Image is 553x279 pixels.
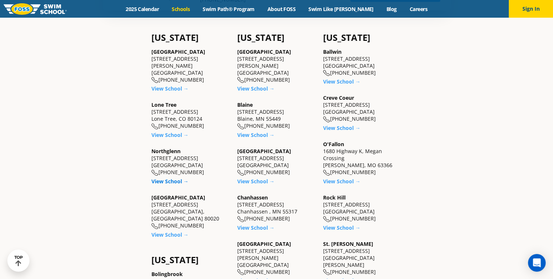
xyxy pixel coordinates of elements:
[237,170,244,176] img: location-phone-o-icon.svg
[237,32,316,43] h4: [US_STATE]
[151,194,230,229] div: [STREET_ADDRESS] [GEOGRAPHIC_DATA], [GEOGRAPHIC_DATA] 80020 [PHONE_NUMBER]
[261,6,302,13] a: About FOSS
[323,116,330,123] img: location-phone-o-icon.svg
[323,178,360,185] a: View School →
[237,178,274,185] a: View School →
[237,123,244,130] img: location-phone-o-icon.svg
[237,216,244,222] img: location-phone-o-icon.svg
[528,254,546,272] div: Open Intercom Messenger
[403,6,434,13] a: Careers
[237,148,291,155] a: [GEOGRAPHIC_DATA]
[151,255,230,265] h4: [US_STATE]
[151,178,189,185] a: View School →
[380,6,403,13] a: Blog
[323,141,344,148] a: O'Fallon
[151,48,205,55] a: [GEOGRAPHIC_DATA]
[151,148,230,176] div: [STREET_ADDRESS] [GEOGRAPHIC_DATA] [PHONE_NUMBER]
[323,32,402,43] h4: [US_STATE]
[237,148,316,176] div: [STREET_ADDRESS] [GEOGRAPHIC_DATA] [PHONE_NUMBER]
[237,85,274,92] a: View School →
[237,194,316,222] div: [STREET_ADDRESS] Chanhassen , MN 55317 [PHONE_NUMBER]
[151,77,158,83] img: location-phone-o-icon.svg
[237,224,274,231] a: View School →
[151,123,158,130] img: location-phone-o-icon.svg
[237,48,291,55] a: [GEOGRAPHIC_DATA]
[151,131,189,138] a: View School →
[237,101,253,108] a: Blaine
[4,3,67,15] img: FOSS Swim School Logo
[165,6,196,13] a: Schools
[14,255,23,266] div: TOP
[323,194,346,201] a: Rock Hill
[323,240,373,247] a: St. [PERSON_NAME]
[237,240,316,276] div: [STREET_ADDRESS][PERSON_NAME] [GEOGRAPHIC_DATA] [PHONE_NUMBER]
[323,170,330,176] img: location-phone-o-icon.svg
[323,194,402,222] div: [STREET_ADDRESS] [GEOGRAPHIC_DATA] [PHONE_NUMBER]
[323,94,402,123] div: [STREET_ADDRESS] [GEOGRAPHIC_DATA] [PHONE_NUMBER]
[237,240,291,247] a: [GEOGRAPHIC_DATA]
[196,6,261,13] a: Swim Path® Program
[302,6,380,13] a: Swim Like [PERSON_NAME]
[237,269,244,275] img: location-phone-o-icon.svg
[323,240,402,276] div: [STREET_ADDRESS] [GEOGRAPHIC_DATA][PERSON_NAME] [PHONE_NUMBER]
[151,231,189,238] a: View School →
[119,6,165,13] a: 2025 Calendar
[323,48,342,55] a: Ballwin
[323,216,330,222] img: location-phone-o-icon.svg
[237,101,316,130] div: [STREET_ADDRESS] Blaine, MN 55449 [PHONE_NUMBER]
[151,32,230,43] h4: [US_STATE]
[323,48,402,77] div: [STREET_ADDRESS] [GEOGRAPHIC_DATA] [PHONE_NUMBER]
[237,48,316,84] div: [STREET_ADDRESS][PERSON_NAME] [GEOGRAPHIC_DATA] [PHONE_NUMBER]
[237,131,274,138] a: View School →
[151,170,158,176] img: location-phone-o-icon.svg
[151,148,181,155] a: Northglenn
[323,224,360,231] a: View School →
[237,77,244,83] img: location-phone-o-icon.svg
[237,194,268,201] a: Chanhassen
[323,124,360,131] a: View School →
[151,223,158,229] img: location-phone-o-icon.svg
[323,141,402,176] div: 1680 Highway K, Megan Crossing [PERSON_NAME], MO 63366 [PHONE_NUMBER]
[151,101,176,108] a: Lone Tree
[151,101,230,130] div: [STREET_ADDRESS] Lone Tree, CO 80124 [PHONE_NUMBER]
[151,271,183,278] a: Bolingbrook
[151,194,205,201] a: [GEOGRAPHIC_DATA]
[323,78,360,85] a: View School →
[323,70,330,76] img: location-phone-o-icon.svg
[323,269,330,275] img: location-phone-o-icon.svg
[323,94,354,101] a: Creve Coeur
[151,48,230,84] div: [STREET_ADDRESS][PERSON_NAME] [GEOGRAPHIC_DATA] [PHONE_NUMBER]
[151,85,189,92] a: View School →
